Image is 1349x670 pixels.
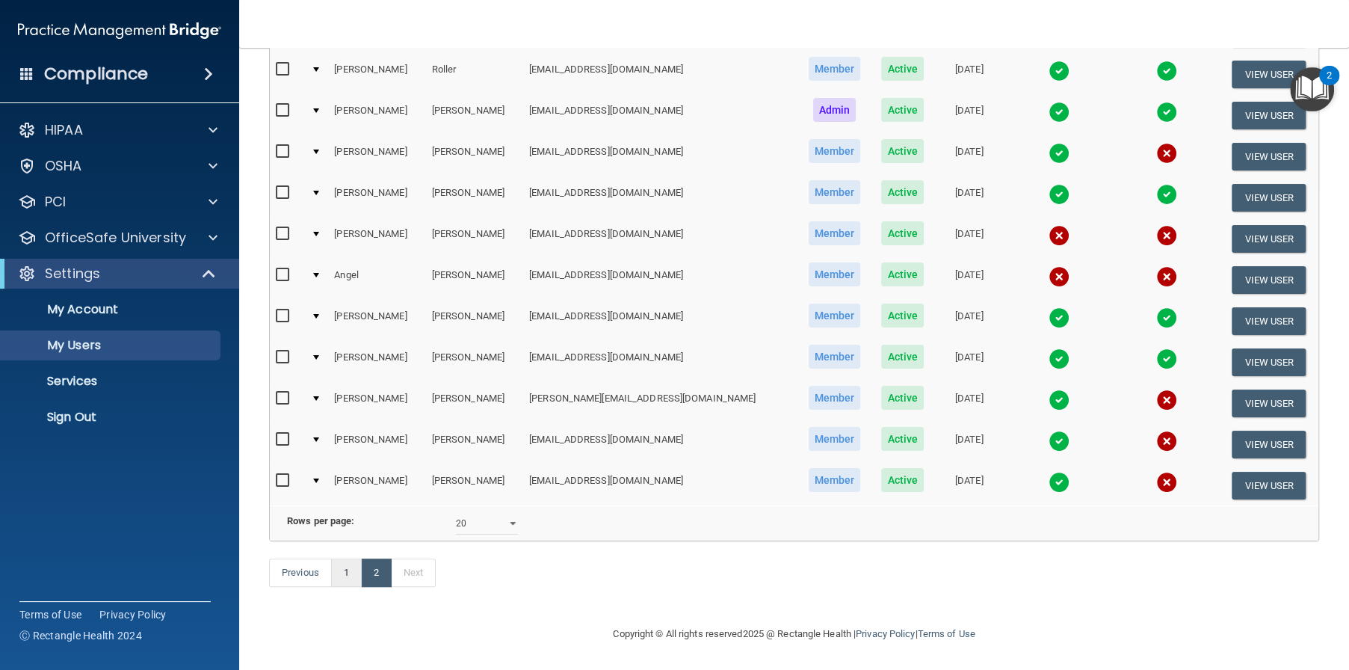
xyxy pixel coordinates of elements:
span: Member [809,304,861,328]
a: PCI [18,193,217,211]
img: tick.e7d51cea.svg [1049,348,1069,369]
span: Member [809,57,861,81]
img: cross.ca9f0e7f.svg [1156,225,1177,246]
button: View User [1232,225,1306,253]
b: Rows per page: [287,515,354,526]
td: [PERSON_NAME] [328,136,425,177]
span: Ⓒ Rectangle Health 2024 [19,628,142,643]
td: [PERSON_NAME] [328,424,425,465]
img: tick.e7d51cea.svg [1049,184,1069,205]
button: View User [1232,431,1306,458]
td: [DATE] [933,136,1004,177]
img: tick.e7d51cea.svg [1049,143,1069,164]
img: cross.ca9f0e7f.svg [1049,266,1069,287]
img: tick.e7d51cea.svg [1156,348,1177,369]
img: tick.e7d51cea.svg [1156,102,1177,123]
span: Member [809,386,861,410]
a: Privacy Policy [856,628,915,639]
td: [EMAIL_ADDRESS][DOMAIN_NAME] [523,342,797,383]
a: Privacy Policy [99,607,167,622]
p: Services [10,374,214,389]
td: [PERSON_NAME][EMAIL_ADDRESS][DOMAIN_NAME] [523,383,797,424]
td: [PERSON_NAME] [426,383,523,424]
p: My Users [10,338,214,353]
img: PMB logo [18,16,221,46]
td: [DATE] [933,177,1004,218]
td: [PERSON_NAME] [328,301,425,342]
td: [DATE] [933,95,1004,136]
p: PCI [45,193,66,211]
td: [PERSON_NAME] [426,259,523,301]
button: View User [1232,390,1306,417]
span: Member [809,139,861,163]
td: [PERSON_NAME] [426,136,523,177]
span: Active [881,262,924,286]
td: [PERSON_NAME] [328,342,425,383]
img: tick.e7d51cea.svg [1156,307,1177,328]
span: Member [809,180,861,204]
span: Active [881,386,924,410]
td: [PERSON_NAME] [426,342,523,383]
td: [PERSON_NAME] [426,424,523,465]
img: tick.e7d51cea.svg [1156,61,1177,82]
span: Active [881,345,924,369]
p: Sign Out [10,410,214,425]
td: [EMAIL_ADDRESS][DOMAIN_NAME] [523,177,797,218]
td: [PERSON_NAME] [328,177,425,218]
button: View User [1232,348,1306,376]
span: Member [809,427,861,451]
td: [EMAIL_ADDRESS][DOMAIN_NAME] [523,259,797,301]
td: [DATE] [933,259,1004,301]
td: [DATE] [933,465,1004,505]
span: Active [881,221,924,245]
td: [DATE] [933,301,1004,342]
p: HIPAA [45,121,83,139]
img: cross.ca9f0e7f.svg [1156,266,1177,287]
button: Open Resource Center, 2 new notifications [1290,67,1334,111]
span: Active [881,427,924,451]
button: View User [1232,472,1306,500]
img: tick.e7d51cea.svg [1049,102,1069,123]
td: [PERSON_NAME] [328,218,425,259]
td: [PERSON_NAME] [328,465,425,505]
span: Member [809,468,861,492]
p: OSHA [45,157,82,175]
p: Settings [45,265,100,283]
td: [EMAIL_ADDRESS][DOMAIN_NAME] [523,301,797,342]
span: Active [881,139,924,163]
button: View User [1232,102,1306,129]
td: [PERSON_NAME] [426,301,523,342]
span: Member [809,262,861,286]
p: OfficeSafe University [45,229,186,247]
a: OfficeSafe University [18,229,217,247]
td: [EMAIL_ADDRESS][DOMAIN_NAME] [523,136,797,177]
a: Previous [269,559,332,587]
a: OSHA [18,157,217,175]
img: cross.ca9f0e7f.svg [1156,431,1177,452]
td: [PERSON_NAME] [426,95,523,136]
td: [EMAIL_ADDRESS][DOMAIN_NAME] [523,218,797,259]
button: View User [1232,307,1306,335]
td: [DATE] [933,383,1004,424]
a: Next [391,559,436,587]
td: [DATE] [933,54,1004,95]
span: Active [881,57,924,81]
a: Terms of Use [917,628,975,639]
td: [EMAIL_ADDRESS][DOMAIN_NAME] [523,465,797,505]
img: tick.e7d51cea.svg [1049,390,1069,411]
button: View User [1232,184,1306,212]
img: tick.e7d51cea.svg [1049,61,1069,82]
div: Copyright © All rights reserved 2025 @ Rectangle Health | | [522,610,1067,658]
td: [EMAIL_ADDRESS][DOMAIN_NAME] [523,54,797,95]
td: [PERSON_NAME] [328,54,425,95]
a: HIPAA [18,121,217,139]
a: Terms of Use [19,607,81,622]
img: tick.e7d51cea.svg [1049,307,1069,328]
img: cross.ca9f0e7f.svg [1156,143,1177,164]
a: 2 [361,559,392,587]
td: [DATE] [933,342,1004,383]
button: View User [1232,143,1306,170]
img: tick.e7d51cea.svg [1049,472,1069,493]
td: Roller [426,54,523,95]
span: Active [881,468,924,492]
